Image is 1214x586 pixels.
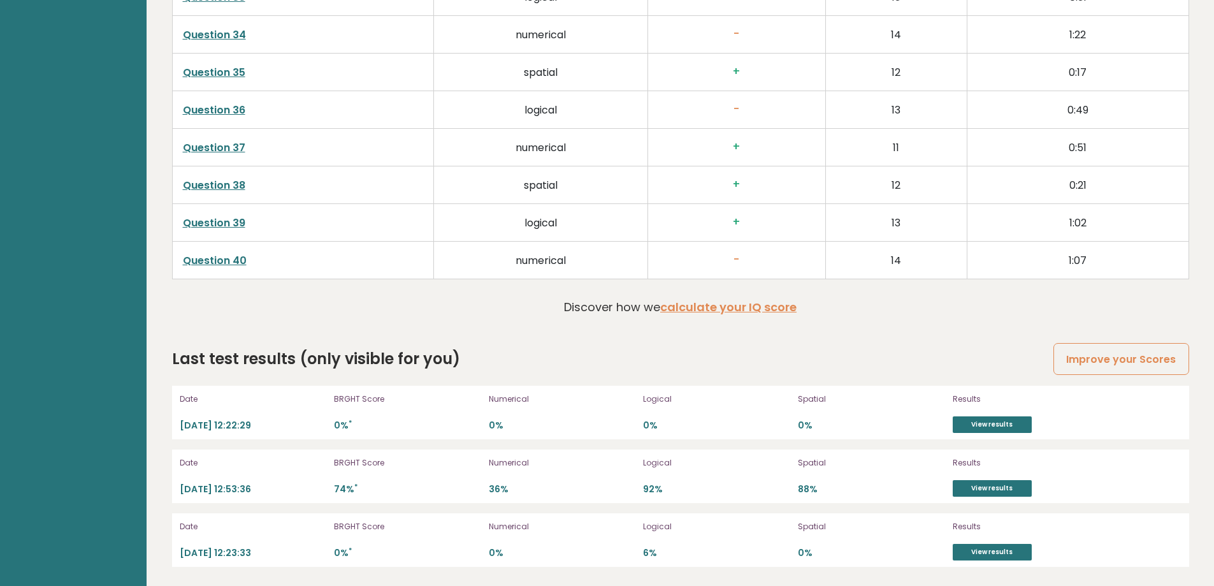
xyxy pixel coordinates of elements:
[953,457,1087,469] p: Results
[489,547,636,559] p: 0%
[643,457,790,469] p: Logical
[180,457,327,469] p: Date
[953,416,1032,433] a: View results
[434,16,648,54] td: numerical
[967,54,1189,91] td: 0:17
[183,140,245,155] a: Question 37
[825,204,967,242] td: 13
[180,483,327,495] p: [DATE] 12:53:36
[434,54,648,91] td: spatial
[798,521,945,532] p: Spatial
[658,103,815,116] h3: -
[183,103,245,117] a: Question 36
[172,348,460,370] h2: Last test results (only visible for you)
[489,393,636,405] p: Numerical
[183,253,247,268] a: Question 40
[1053,343,1189,376] a: Improve your Scores
[643,393,790,405] p: Logical
[967,204,1189,242] td: 1:02
[798,483,945,495] p: 88%
[564,298,797,316] p: Discover how we
[798,420,945,432] p: 0%
[658,216,815,229] h3: +
[183,178,245,193] a: Question 38
[334,521,481,532] p: BRGHT Score
[643,483,790,495] p: 92%
[643,547,790,559] p: 6%
[825,242,967,279] td: 14
[334,483,481,495] p: 74%
[334,457,481,469] p: BRGHT Score
[660,299,797,315] a: calculate your IQ score
[967,91,1189,129] td: 0:49
[825,166,967,204] td: 12
[489,457,636,469] p: Numerical
[434,129,648,166] td: numerical
[434,242,648,279] td: numerical
[334,547,481,559] p: 0%
[180,547,327,559] p: [DATE] 12:23:33
[489,420,636,432] p: 0%
[825,129,967,166] td: 11
[798,393,945,405] p: Spatial
[183,216,245,230] a: Question 39
[434,204,648,242] td: logical
[434,91,648,129] td: logical
[434,166,648,204] td: spatial
[489,521,636,532] p: Numerical
[825,54,967,91] td: 12
[953,480,1032,497] a: View results
[658,253,815,267] h3: -
[967,129,1189,166] td: 0:51
[825,91,967,129] td: 13
[953,544,1032,560] a: View results
[643,420,790,432] p: 0%
[825,16,967,54] td: 14
[967,16,1189,54] td: 1:22
[183,27,246,42] a: Question 34
[334,393,481,405] p: BRGHT Score
[183,65,245,80] a: Question 35
[180,420,327,432] p: [DATE] 12:22:29
[180,521,327,532] p: Date
[180,393,327,405] p: Date
[658,27,815,41] h3: -
[334,420,481,432] p: 0%
[798,457,945,469] p: Spatial
[967,166,1189,204] td: 0:21
[658,140,815,154] h3: +
[953,521,1087,532] p: Results
[643,521,790,532] p: Logical
[658,65,815,78] h3: +
[489,483,636,495] p: 36%
[798,547,945,559] p: 0%
[658,178,815,191] h3: +
[967,242,1189,279] td: 1:07
[953,393,1087,405] p: Results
